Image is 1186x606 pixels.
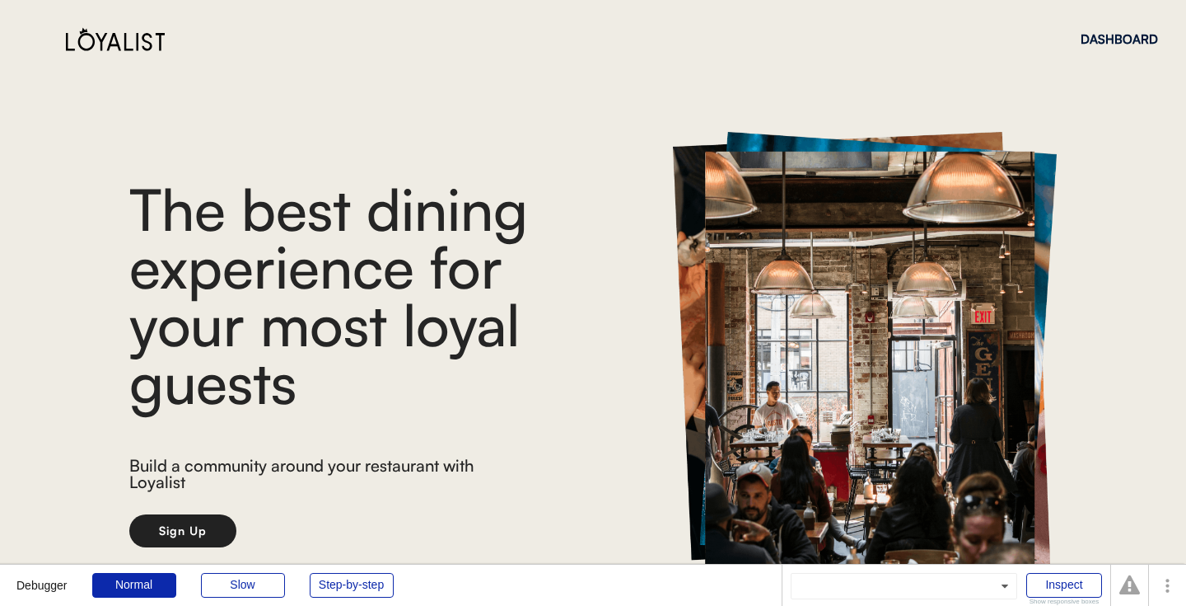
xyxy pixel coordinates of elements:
div: Show responsive boxes [1026,599,1102,605]
button: Sign Up [129,514,236,547]
div: Normal [92,573,176,598]
img: https%3A%2F%2Fcad833e4373cb143c693037db6b1f8a3.cdn.bubble.io%2Ff1706310385766x357021172207471900%... [673,132,1057,598]
div: Slow [201,573,285,598]
img: Loyalist%20Logo%20Black.svg [66,27,165,51]
div: Step-by-step [310,573,394,598]
div: The best dining experience for your most loyal guests [129,180,623,411]
div: DASHBOARD [1081,33,1158,45]
div: Build a community around your restaurant with Loyalist [129,458,489,495]
div: Debugger [16,565,68,591]
div: Inspect [1026,573,1102,598]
